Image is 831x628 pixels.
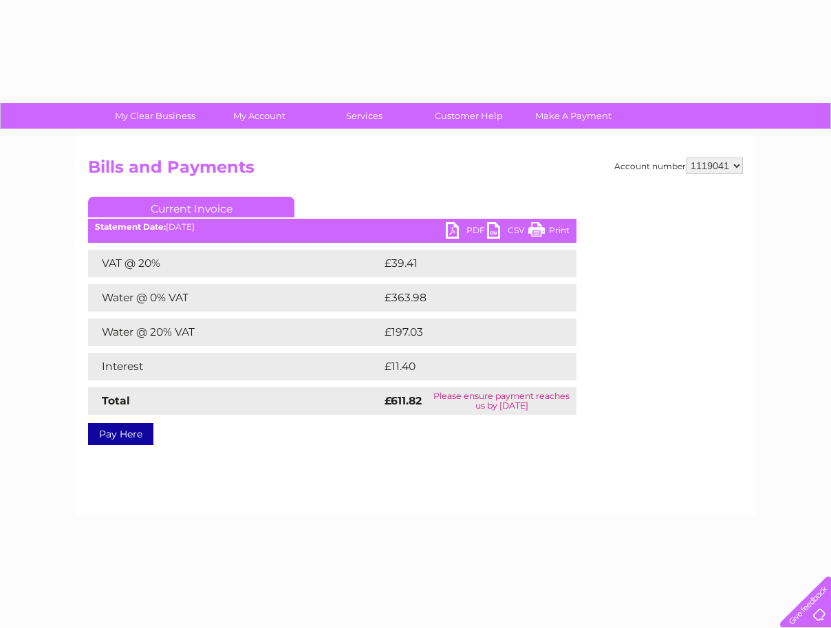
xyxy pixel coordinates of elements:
[98,103,212,129] a: My Clear Business
[381,318,551,346] td: £197.03
[88,158,743,184] h2: Bills and Payments
[487,222,528,242] a: CSV
[88,423,153,445] a: Pay Here
[446,222,487,242] a: PDF
[381,353,546,380] td: £11.40
[88,284,381,312] td: Water @ 0% VAT
[88,250,381,277] td: VAT @ 20%
[614,158,743,174] div: Account number
[307,103,421,129] a: Services
[88,318,381,346] td: Water @ 20% VAT
[427,387,576,415] td: Please ensure payment reaches us by [DATE]
[385,394,422,407] strong: £611.82
[102,394,130,407] strong: Total
[88,197,294,217] a: Current Invoice
[381,284,552,312] td: £363.98
[88,353,381,380] td: Interest
[88,222,576,232] div: [DATE]
[203,103,316,129] a: My Account
[528,222,570,242] a: Print
[95,221,166,232] b: Statement Date:
[381,250,548,277] td: £39.41
[412,103,526,129] a: Customer Help
[517,103,630,129] a: Make A Payment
